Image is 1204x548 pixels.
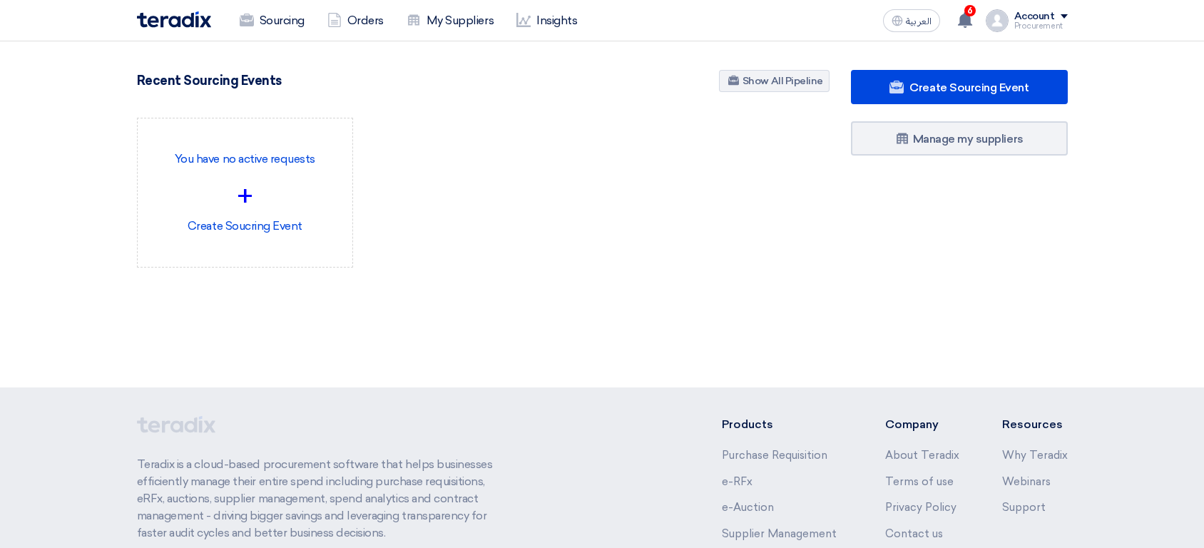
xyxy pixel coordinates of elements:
p: You have no active requests [149,151,342,168]
a: Supplier Management [722,527,837,540]
button: العربية [883,9,940,32]
span: العربية [906,16,932,26]
div: Create Soucring Event [149,130,342,255]
a: Contact us [885,527,943,540]
li: Resources [1002,416,1068,433]
img: Teradix logo [137,11,211,28]
a: Purchase Requisition [722,449,827,462]
h4: Recent Sourcing Events [137,73,282,88]
a: Manage my suppliers [851,121,1068,156]
div: Procurement [1014,22,1068,30]
li: Company [885,416,959,433]
a: My Suppliers [395,5,505,36]
a: Sourcing [228,5,316,36]
a: Orders [316,5,395,36]
a: Support [1002,501,1046,514]
a: Show All Pipeline [719,70,830,92]
div: Account [1014,11,1055,23]
a: e-RFx [722,475,752,488]
p: Teradix is a cloud-based procurement software that helps businesses efficiently manage their enti... [137,456,509,542]
span: 6 [964,5,976,16]
a: About Teradix [885,449,959,462]
a: Why Teradix [1002,449,1068,462]
a: Terms of use [885,475,954,488]
div: + [149,175,342,218]
a: Insights [505,5,588,36]
span: Create Sourcing Event [909,81,1029,94]
a: Webinars [1002,475,1051,488]
li: Products [722,416,842,433]
a: Privacy Policy [885,501,956,514]
img: profile_test.png [986,9,1009,32]
a: e-Auction [722,501,774,514]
